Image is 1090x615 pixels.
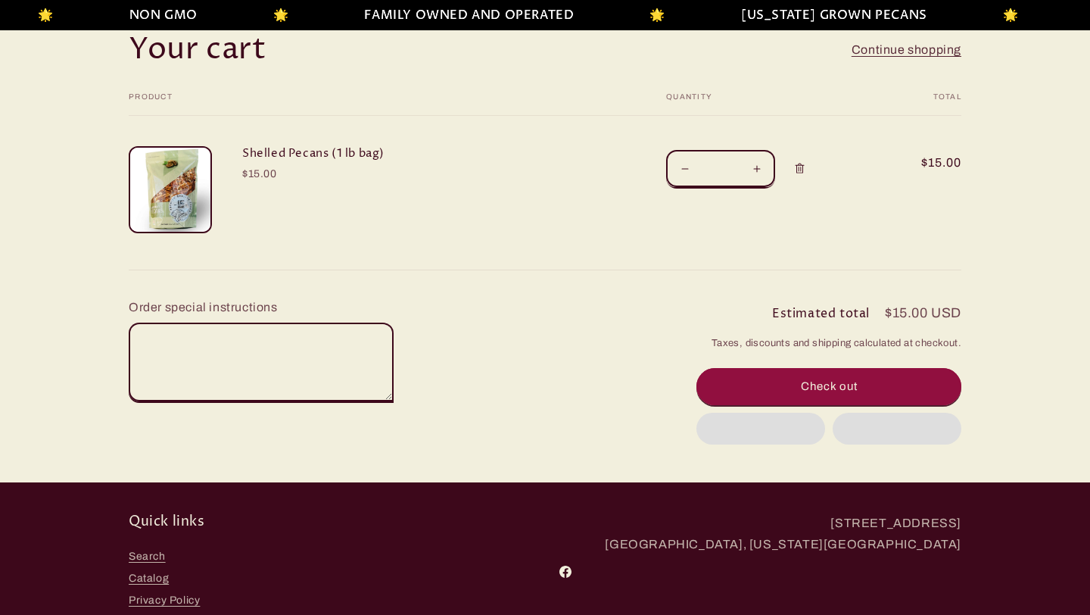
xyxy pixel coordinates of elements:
a: Search [129,547,166,566]
input: Quantity for Shelled Pecans (1 lb bag) [702,150,740,187]
div: $15.00 [242,166,469,182]
a: Privacy Policy [129,591,200,610]
th: Product [129,92,628,116]
li: NON GMO [123,5,192,27]
span: $15.00 [900,154,961,172]
li: 🌟 [644,5,660,27]
a: Remove Shelled Pecans (1 lb bag) [786,146,813,190]
button: Check out [696,368,961,405]
a: Shelled Pecans (1 lb bag) [242,146,469,161]
h2: Estimated total [772,307,870,320]
li: 🌟 [32,5,48,27]
th: Total [870,92,961,116]
li: FAMILY OWNED AND OPERATED [359,5,568,27]
a: Catalog [129,569,169,588]
li: 🌟 [267,5,283,27]
h1: Your cart [129,30,266,70]
p: $15.00 USD [885,306,961,320]
th: Quantity [628,92,870,116]
li: 🌟 [997,5,1013,27]
small: Taxes, discounts and shipping calculated at checkout. [696,336,961,351]
h2: Quick links [129,513,540,530]
li: [US_STATE] GROWN PECANS [736,5,922,27]
p: [STREET_ADDRESS] [GEOGRAPHIC_DATA], [US_STATE][GEOGRAPHIC_DATA] [550,513,961,557]
a: Continue shopping [852,39,961,61]
label: Order special instructions [129,300,278,314]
